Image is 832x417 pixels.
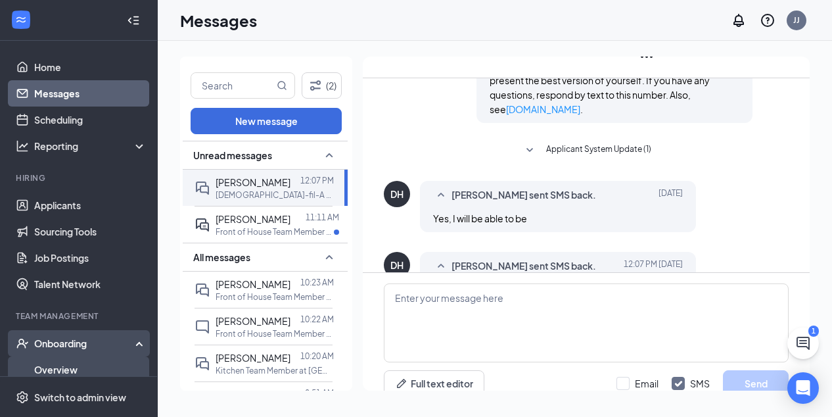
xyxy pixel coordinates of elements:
a: Job Postings [34,245,147,271]
p: [DEMOGRAPHIC_DATA]-fil-A Manager - FasTrak Program at [GEOGRAPHIC_DATA] [216,189,334,201]
span: All messages [193,251,250,264]
span: Applicant System Update (1) [546,143,651,159]
svg: Settings [16,391,29,404]
button: ChatActive [787,328,819,359]
span: [PERSON_NAME] [216,176,290,188]
p: Front of House Team Member at [GEOGRAPHIC_DATA] [216,328,334,339]
div: Onboarding [34,337,135,350]
svg: UserCheck [16,337,29,350]
div: JJ [793,14,800,26]
input: Search [191,73,274,98]
p: 10:23 AM [300,277,334,288]
div: Team Management [16,310,144,322]
svg: SmallChevronUp [321,147,337,163]
div: Switch to admin view [34,391,126,404]
span: [PERSON_NAME] sent SMS back. [451,258,596,274]
a: Messages [34,80,147,107]
span: Unread messages [193,149,272,162]
a: Overview [34,356,147,383]
svg: Pen [395,377,408,390]
button: Send [723,370,789,397]
svg: SmallChevronDown [522,143,538,159]
a: Scheduling [34,107,147,133]
button: SmallChevronDownApplicant System Update (1) [522,143,651,159]
span: [PERSON_NAME] [216,213,290,225]
a: Talent Network [34,271,147,297]
span: [PERSON_NAME] [216,315,290,327]
a: Home [34,54,147,80]
svg: DoubleChat [195,180,210,196]
svg: DoubleChat [195,356,210,372]
svg: MagnifyingGlass [277,80,287,91]
svg: WorkstreamLogo [14,13,28,26]
svg: ChatInactive [195,319,210,335]
svg: ActiveDoubleChat [195,217,210,233]
p: Front of House Team Member at [GEOGRAPHIC_DATA] [216,226,334,237]
span: [PERSON_NAME] [216,278,290,290]
div: DH [390,258,404,272]
span: [PERSON_NAME] sent SMS back. [451,187,596,203]
p: 10:22 AM [300,314,334,325]
span: [DATE] [659,187,683,203]
a: [DOMAIN_NAME] [506,103,580,115]
svg: Collapse [127,14,140,27]
span: Yes, I will be able to be [433,212,527,224]
span: [PERSON_NAME] [216,352,290,364]
button: New message [191,108,342,134]
button: Full text editorPen [384,370,484,397]
div: Hiring [16,172,144,184]
button: Filter (2) [302,72,342,99]
svg: SmallChevronUp [321,249,337,265]
svg: Ellipses [639,49,655,64]
span: [PERSON_NAME] [216,389,290,401]
svg: SmallChevronUp [433,258,449,274]
p: 8:51 AM [305,387,334,399]
a: Sourcing Tools [34,218,147,245]
svg: SmallChevronUp [433,187,449,203]
div: Reporting [34,139,147,153]
svg: Analysis [16,139,29,153]
p: 10:20 AM [300,351,334,362]
span: [DATE] 12:07 PM [624,258,683,274]
p: 12:07 PM [300,175,334,186]
p: Front of House Team Member at [GEOGRAPHIC_DATA] [216,291,334,303]
div: Open Intercom Messenger [787,372,819,404]
svg: Filter [308,78,323,93]
a: Applicants [34,192,147,218]
div: 1 [808,326,819,337]
svg: Notifications [731,12,747,28]
div: DH [390,187,404,201]
svg: DoubleChat [195,282,210,298]
p: 11:11 AM [306,212,339,223]
p: Kitchen Team Member at [GEOGRAPHIC_DATA] [216,365,334,376]
h1: Messages [180,9,257,32]
svg: ChatActive [795,335,811,351]
svg: QuestionInfo [760,12,775,28]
